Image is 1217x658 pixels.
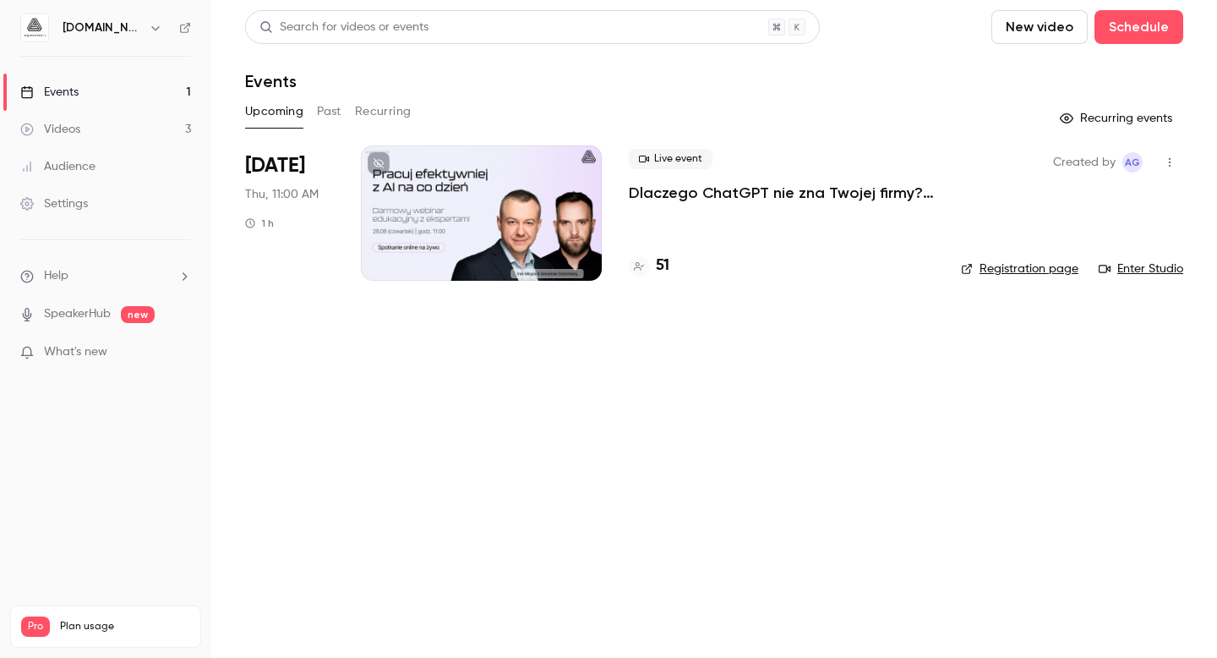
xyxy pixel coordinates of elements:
div: Events [20,84,79,101]
button: Past [317,98,341,125]
span: Pro [21,617,50,637]
h1: Events [245,71,297,91]
button: New video [991,10,1088,44]
a: SpeakerHub [44,305,111,323]
span: AG [1125,152,1140,173]
button: Recurring events [1052,105,1183,132]
span: [DATE] [245,152,305,179]
span: Aleksandra Grabarska [1122,152,1143,173]
span: Plan usage [60,620,190,633]
div: 1 h [245,217,274,230]
img: aigmented.io [21,14,48,41]
div: Settings [20,195,88,212]
div: Aug 28 Thu, 11:00 AM (Europe/Berlin) [245,145,334,281]
li: help-dropdown-opener [20,267,191,285]
div: Audience [20,158,96,175]
span: new [121,306,155,323]
a: Registration page [961,260,1078,277]
a: Dlaczego ChatGPT nie zna Twojej firmy? Praktyczny przewodnik przygotowania wiedzy firmowej jako k... [629,183,934,203]
button: Recurring [355,98,412,125]
span: Thu, 11:00 AM [245,186,319,203]
h4: 51 [656,255,669,277]
span: Created by [1053,152,1116,173]
div: Search for videos or events [259,19,428,36]
div: Videos [20,121,80,138]
span: What's new [44,343,107,361]
span: Help [44,267,68,285]
button: Upcoming [245,98,303,125]
span: Live event [629,149,712,169]
h6: [DOMAIN_NAME] [63,19,142,36]
a: Enter Studio [1099,260,1183,277]
a: 51 [629,255,669,277]
button: Schedule [1094,10,1183,44]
